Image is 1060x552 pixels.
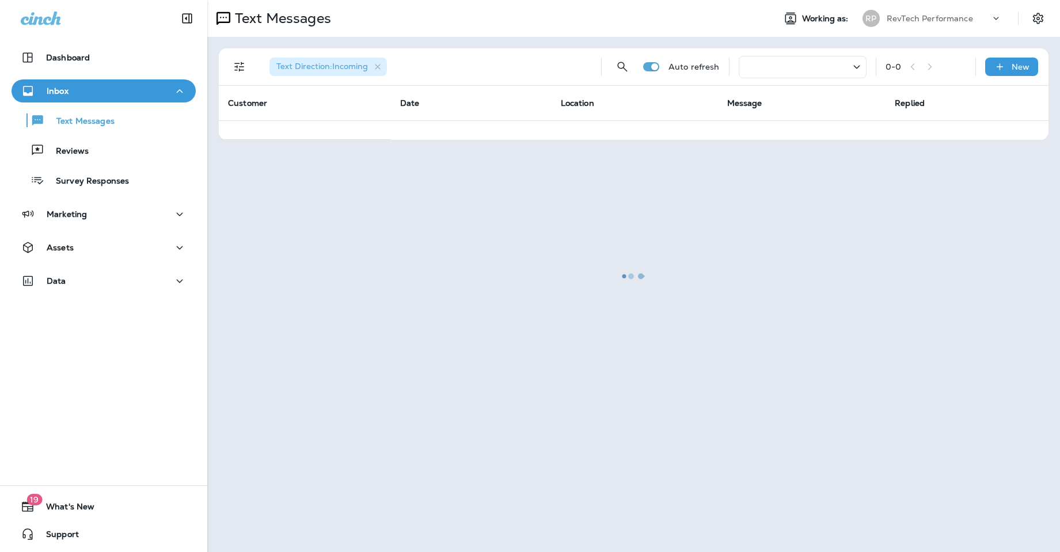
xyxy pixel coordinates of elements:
[12,203,196,226] button: Marketing
[12,138,196,162] button: Reviews
[12,236,196,259] button: Assets
[44,146,89,157] p: Reviews
[45,116,115,127] p: Text Messages
[12,495,196,518] button: 19What's New
[46,53,90,62] p: Dashboard
[47,276,66,285] p: Data
[171,7,203,30] button: Collapse Sidebar
[12,168,196,192] button: Survey Responses
[12,46,196,69] button: Dashboard
[35,530,79,543] span: Support
[44,176,129,187] p: Survey Responses
[47,243,74,252] p: Assets
[12,108,196,132] button: Text Messages
[1012,62,1029,71] p: New
[26,494,42,505] span: 19
[47,86,69,96] p: Inbox
[12,523,196,546] button: Support
[12,269,196,292] button: Data
[12,79,196,102] button: Inbox
[35,502,94,516] span: What's New
[47,210,87,219] p: Marketing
